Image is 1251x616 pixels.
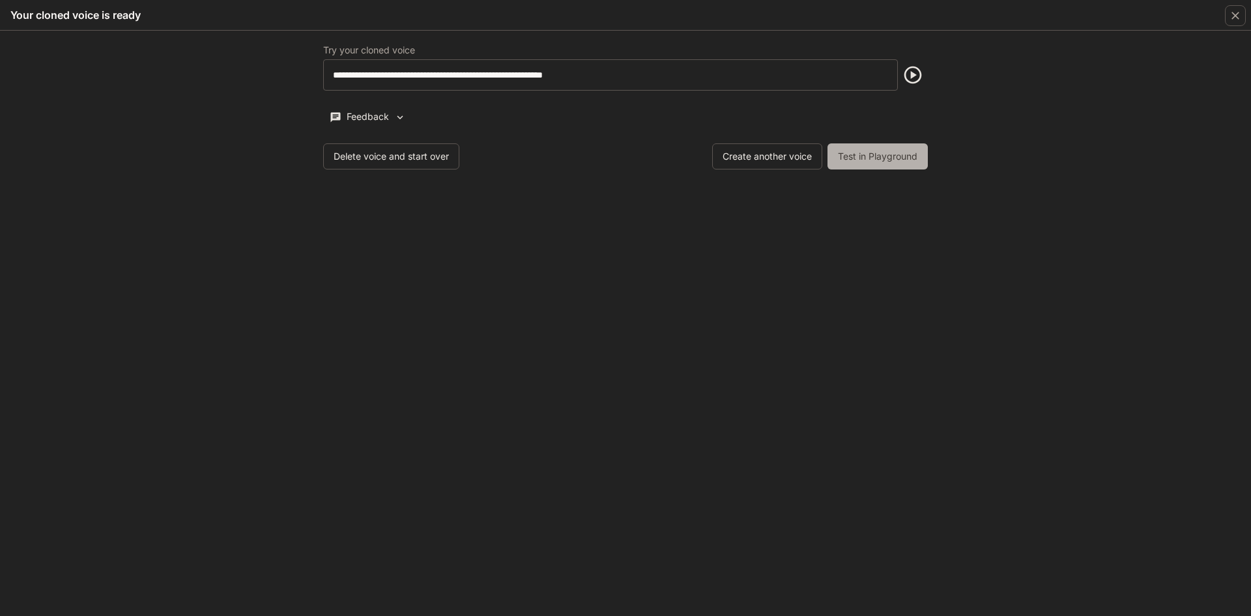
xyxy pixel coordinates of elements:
[712,143,822,169] button: Create another voice
[10,8,141,22] h5: Your cloned voice is ready
[827,143,928,169] button: Test in Playground
[323,106,412,128] button: Feedback
[323,143,459,169] button: Delete voice and start over
[323,46,415,55] p: Try your cloned voice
